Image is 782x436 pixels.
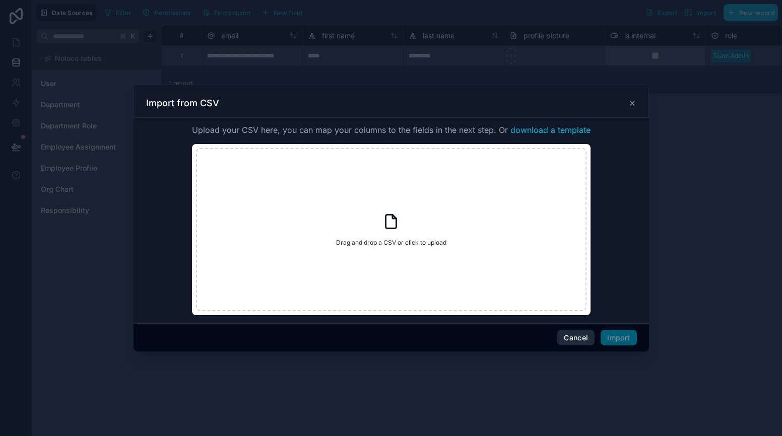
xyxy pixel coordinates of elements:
button: download a template [510,124,591,136]
span: Upload your CSV here, you can map your columns to the fields in the next step. Or [192,124,591,136]
button: Cancel [557,330,595,346]
h3: Import from CSV [146,97,219,109]
span: Drag and drop a CSV or click to upload [336,239,446,247]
